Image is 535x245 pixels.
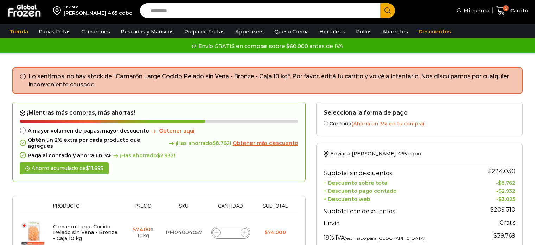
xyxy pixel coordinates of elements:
th: Subtotal sin descuentos [324,164,470,178]
div: Obtén un 2% extra por cada producto que agregues [20,137,298,149]
small: (estimado para [GEOGRAPHIC_DATA]) [345,235,427,241]
strong: Gratis [499,219,515,226]
a: Appetizers [232,25,267,38]
bdi: 7.400 [133,226,151,233]
img: address-field-icon.svg [53,5,64,17]
a: Descuentos [415,25,454,38]
th: 19% IVA [324,229,470,243]
span: $ [265,229,268,235]
span: $ [498,180,501,186]
span: 39.769 [493,232,515,239]
span: (Ahorra un 3% en tu compra) [351,121,424,127]
label: Contado [324,120,515,127]
h2: Selecciona la forma de pago [324,109,515,116]
div: Enviar a [64,5,133,10]
a: Pescados y Mariscos [117,25,177,38]
bdi: 224.030 [488,168,515,174]
a: Hortalizas [316,25,349,38]
span: Enviar a [PERSON_NAME] 465 cqbo [330,151,421,157]
span: $ [212,140,216,146]
span: ¡Has ahorrado ! [112,153,175,159]
bdi: 2.932 [498,188,515,194]
a: Papas Fritas [35,25,74,38]
bdi: 11.695 [86,165,103,171]
th: Producto [50,203,124,214]
input: Contado(Ahorra un 3% en tu compra) [324,121,328,125]
span: $ [86,165,89,171]
th: Precio [124,203,162,214]
span: $ [490,206,494,213]
a: Pollos [352,25,375,38]
span: Obtener aqui [159,128,195,134]
a: Queso Crema [271,25,312,38]
span: $ [493,232,497,239]
th: + Descuento pago contado [324,186,470,195]
div: [PERSON_NAME] 465 cqbo [64,10,133,17]
a: Obtener aqui [149,128,195,134]
bdi: 2.932 [157,152,174,159]
span: $ [133,226,136,233]
bdi: 8.762 [498,180,515,186]
a: Pulpa de Frutas [181,25,228,38]
a: Obtener más descuento [233,140,298,146]
bdi: 3.025 [498,196,515,202]
a: 5 Carrito [496,2,528,19]
th: + Descuento sobre total [324,178,470,186]
span: Carrito [509,7,528,14]
button: Search button [380,3,395,18]
h2: ¡Mientras más compras, más ahorras! [20,109,298,116]
a: Camarón Large Cocido Pelado sin Vena - Bronze - Caja 10 kg [53,223,117,242]
th: Envío [324,216,470,229]
a: Camarones [78,25,114,38]
span: 5 [503,5,509,11]
div: Ahorro acumulado de [20,162,109,174]
span: ¡Has ahorrado ! [167,140,231,146]
bdi: 74.000 [265,229,286,235]
bdi: 209.310 [490,206,515,213]
td: - [470,178,515,186]
li: Lo sentimos, no hay stock de "Camarón Large Cocido Pelado sin Vena - Bronze - Caja 10 kg". Por fa... [28,73,515,89]
a: Enviar a [PERSON_NAME] 465 cqbo [324,151,421,157]
a: Tienda [6,25,32,38]
td: - [470,186,515,195]
td: - [470,194,515,202]
span: $ [498,196,502,202]
th: Subtotal con descuentos [324,202,470,216]
span: $ [498,188,502,194]
a: Mi cuenta [454,4,489,18]
th: Cantidad [206,203,256,214]
span: $ [488,168,492,174]
th: Sku [162,203,206,214]
div: A mayor volumen de papas, mayor descuento [20,128,298,134]
th: + Descuento web [324,194,470,202]
input: Product quantity [226,228,236,238]
bdi: 8.762 [212,140,230,146]
div: Paga al contado y ahorra un 3% [20,153,298,159]
a: Abarrotes [379,25,412,38]
span: $ [157,152,160,159]
th: Subtotal [256,203,295,214]
span: Mi cuenta [462,7,489,14]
